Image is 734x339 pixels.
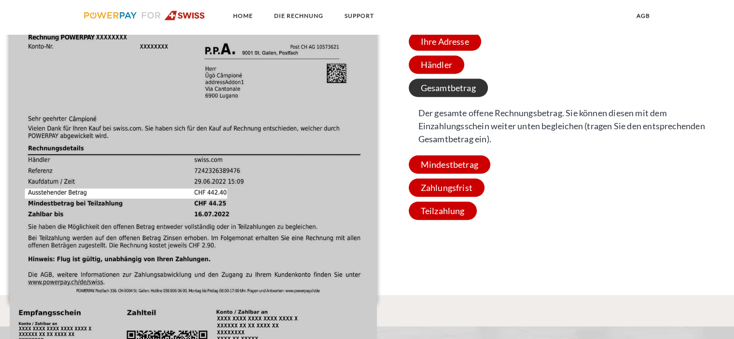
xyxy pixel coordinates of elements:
[409,202,477,220] span: Teilzahlung
[409,55,464,74] span: Händler
[84,11,205,20] img: logo-swiss.svg
[266,7,332,25] a: DIE RECHNUNG
[336,7,382,25] a: SUPPORT
[409,79,488,97] span: Gesamtbetrag
[409,155,490,174] span: Mindestbetrag
[409,178,485,197] span: Zahlungsfrist
[628,7,658,25] a: agb
[409,102,729,150] span: Der gesamte offene Rechnungsbetrag. Sie können diesen mit dem Einzahlungsschein weiter unten begl...
[225,7,261,25] a: Home
[409,32,481,51] span: Ihre Adresse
